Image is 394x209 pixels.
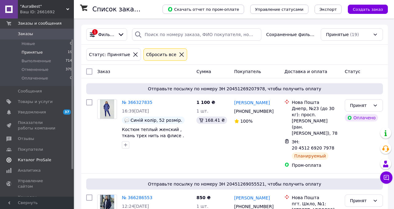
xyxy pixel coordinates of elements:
span: Аналитика [18,168,41,173]
div: Принят [350,102,370,109]
span: 16:39[DATE] [122,109,149,113]
span: Заказы и сообщения [18,21,62,26]
span: Новые [22,41,35,47]
input: Поиск по номеру заказа, ФИО покупателя, номеру телефона, Email, номеру накладной [132,28,261,41]
span: 100% [240,119,253,124]
a: № 366286553 [122,195,152,200]
span: Оплаченные [22,76,48,81]
div: Ваш ID: 2661692 [20,9,74,15]
div: Нова Пошта [292,99,340,105]
div: Пром-оплата [292,162,340,168]
span: Синій колір, 52 розмір. [131,118,182,123]
span: Создать заказ [353,7,383,12]
span: Заказ [97,69,110,74]
span: Управление сайтом [18,178,57,189]
div: Планируемый [292,152,328,160]
span: 0 [70,76,72,81]
span: Доставка и оплата [284,69,327,74]
span: Скачать отчет по пром-оплате [167,6,239,12]
span: Сообщения [18,88,42,94]
span: Покупатели [18,147,43,152]
span: [PHONE_NUMBER] [234,204,274,209]
span: 1 шт. [196,204,208,209]
div: Принят [350,197,370,204]
span: Принятые [22,50,43,55]
button: Создать заказ [348,5,388,14]
span: Управление статусами [255,7,304,12]
span: Принятые [326,31,349,38]
span: Уведомления [18,109,46,115]
span: 379 [66,67,72,72]
span: Покупатель [234,69,261,74]
span: Сохраненные фильтры: [266,31,316,38]
div: Нова Пошта [292,195,340,201]
span: Отзывы [18,136,34,141]
span: Отмененные [22,67,48,72]
span: Статус [345,69,360,74]
span: 0 [70,41,72,47]
span: Отправьте посылку по номеру ЭН 20451269207978, чтобы получить оплату [89,86,380,92]
span: Экспорт [320,7,337,12]
span: Выполненные [22,58,51,64]
span: Показатели работы компании [18,120,57,131]
span: 1 100 ₴ [196,100,215,105]
span: ЭН: 20 4512 6920 7978 [292,139,334,150]
a: Создать заказ [342,6,388,11]
span: "AuraBest" [20,4,66,9]
span: Кошелек компании [18,195,57,206]
span: 19 [68,50,72,55]
span: Фильтры [98,31,115,38]
span: 1 шт. [196,109,208,113]
button: Скачать отчет по пром-оплате [163,5,244,14]
div: Сбросить все [145,51,178,58]
a: Костюм теплый женский , ткань трех нить на флисе . Размеры : 48-50, 52-54, 56-58, 60-62 Синий, 52/54 [122,127,190,150]
span: Сумма [196,69,211,74]
a: [PERSON_NAME] [234,100,270,106]
img: Фото товару [100,100,115,119]
span: [PHONE_NUMBER] [234,109,274,114]
span: (19) [350,32,359,37]
span: Товары и услуги [18,99,53,104]
span: Отправьте посылку по номеру ЭН 20451269055521, чтобы получить оплату [89,181,380,187]
button: Экспорт [315,5,342,14]
a: № 366327835 [122,100,152,105]
span: 714 [66,58,72,64]
div: 168.41 ₴ [196,117,227,124]
span: Каталог ProSale [18,157,51,163]
a: Фото товару [97,99,117,119]
img: :speech_balloon: [124,118,129,123]
div: Статус: Принятые [88,51,131,58]
div: Днепр, №23 (до 30 кг): просп. [PERSON_NAME] (ран. [PERSON_NAME]), 78 [292,105,340,136]
button: Управление статусами [250,5,308,14]
button: Чат с покупателем [380,171,392,184]
a: [PERSON_NAME] [234,195,270,201]
span: Заказы [18,31,33,37]
span: 850 ₴ [196,195,211,200]
div: Оплачено [345,114,378,121]
span: 37 [63,109,71,115]
h1: Список заказов [92,6,145,13]
span: 12:24[DATE] [122,204,149,209]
